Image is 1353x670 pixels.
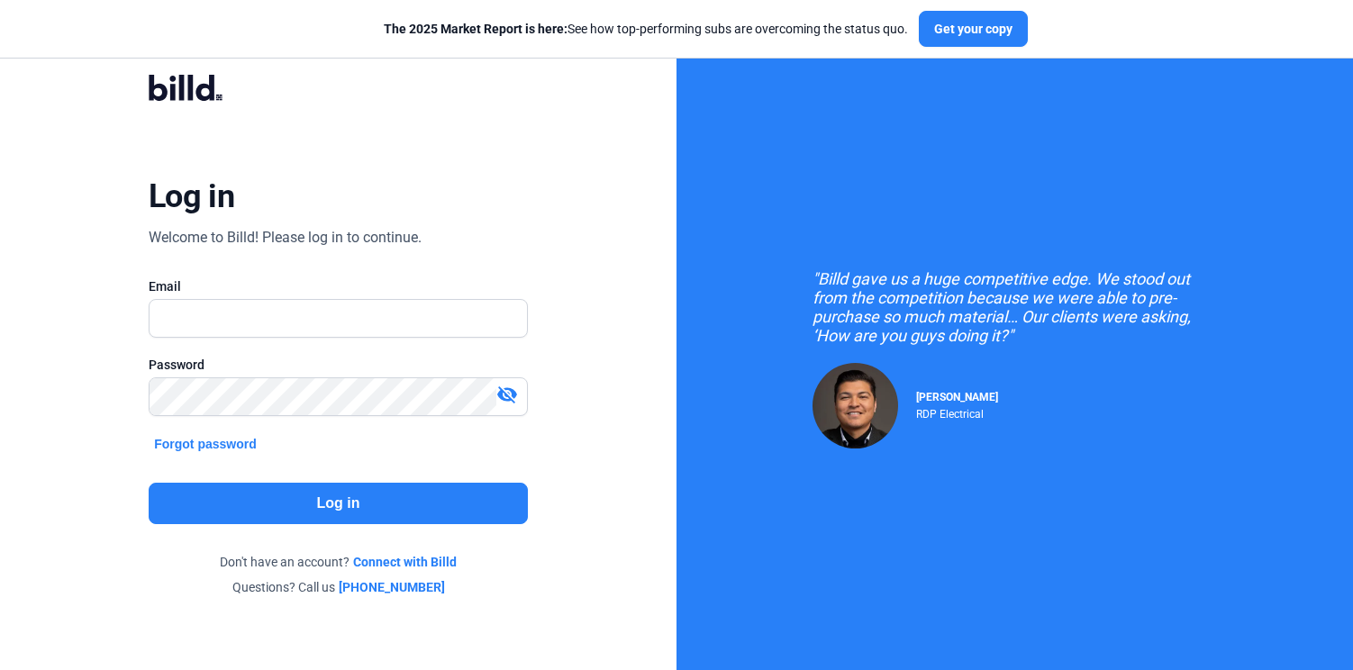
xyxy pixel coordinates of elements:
div: Questions? Call us [149,578,528,596]
button: Log in [149,483,528,524]
div: Welcome to Billd! Please log in to continue. [149,227,422,249]
button: Get your copy [919,11,1028,47]
div: Log in [149,177,234,216]
div: RDP Electrical [916,403,998,421]
div: Password [149,356,528,374]
div: See how top-performing subs are overcoming the status quo. [384,20,908,38]
mat-icon: visibility_off [496,384,518,405]
button: Forgot password [149,434,262,454]
span: The 2025 Market Report is here: [384,22,568,36]
img: Raul Pacheco [813,363,898,448]
div: "Billd gave us a huge competitive edge. We stood out from the competition because we were able to... [813,269,1218,345]
span: [PERSON_NAME] [916,391,998,403]
div: Don't have an account? [149,553,528,571]
div: Email [149,277,528,295]
a: [PHONE_NUMBER] [339,578,445,596]
a: Connect with Billd [353,553,457,571]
